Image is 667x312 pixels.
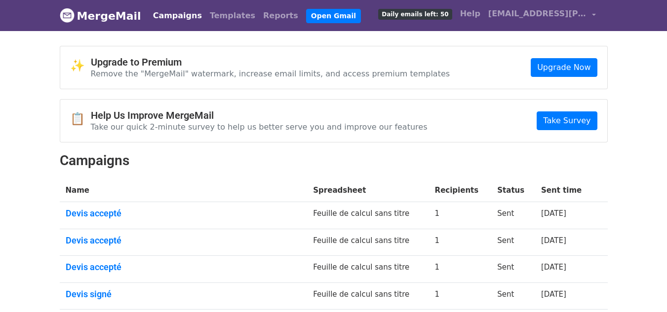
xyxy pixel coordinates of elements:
[91,69,450,79] p: Remove the "MergeMail" watermark, increase email limits, and access premium templates
[429,256,492,283] td: 1
[374,4,456,24] a: Daily emails left: 50
[531,58,597,77] a: Upgrade Now
[60,179,308,202] th: Name
[66,208,302,219] a: Devis accepté
[307,282,429,310] td: Feuille de calcul sans titre
[429,179,492,202] th: Recipients
[91,56,450,68] h4: Upgrade to Premium
[70,59,91,73] span: ✨
[60,5,141,26] a: MergeMail
[306,9,361,23] a: Open Gmail
[541,263,566,272] a: [DATE]
[488,8,587,20] span: [EMAIL_ADDRESS][PERSON_NAME][DOMAIN_NAME]
[429,202,492,229] td: 1
[259,6,302,26] a: Reports
[66,289,302,300] a: Devis signé
[70,112,91,126] span: 📋
[91,122,428,132] p: Take our quick 2-minute survey to help us better serve you and improve our features
[307,229,429,256] td: Feuille de calcul sans titre
[537,111,597,130] a: Take Survey
[429,282,492,310] td: 1
[491,229,535,256] td: Sent
[541,209,566,218] a: [DATE]
[491,202,535,229] td: Sent
[66,235,302,246] a: Devis accepté
[535,179,594,202] th: Sent time
[541,290,566,299] a: [DATE]
[307,179,429,202] th: Spreadsheet
[378,9,452,20] span: Daily emails left: 50
[491,256,535,283] td: Sent
[618,265,667,312] iframe: Chat Widget
[541,236,566,245] a: [DATE]
[91,109,428,121] h4: Help Us Improve MergeMail
[60,8,75,23] img: MergeMail logo
[484,4,600,27] a: [EMAIL_ADDRESS][PERSON_NAME][DOMAIN_NAME]
[491,282,535,310] td: Sent
[66,262,302,273] a: Devis accepté
[491,179,535,202] th: Status
[206,6,259,26] a: Templates
[149,6,206,26] a: Campaigns
[429,229,492,256] td: 1
[60,152,608,169] h2: Campaigns
[456,4,484,24] a: Help
[307,202,429,229] td: Feuille de calcul sans titre
[307,256,429,283] td: Feuille de calcul sans titre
